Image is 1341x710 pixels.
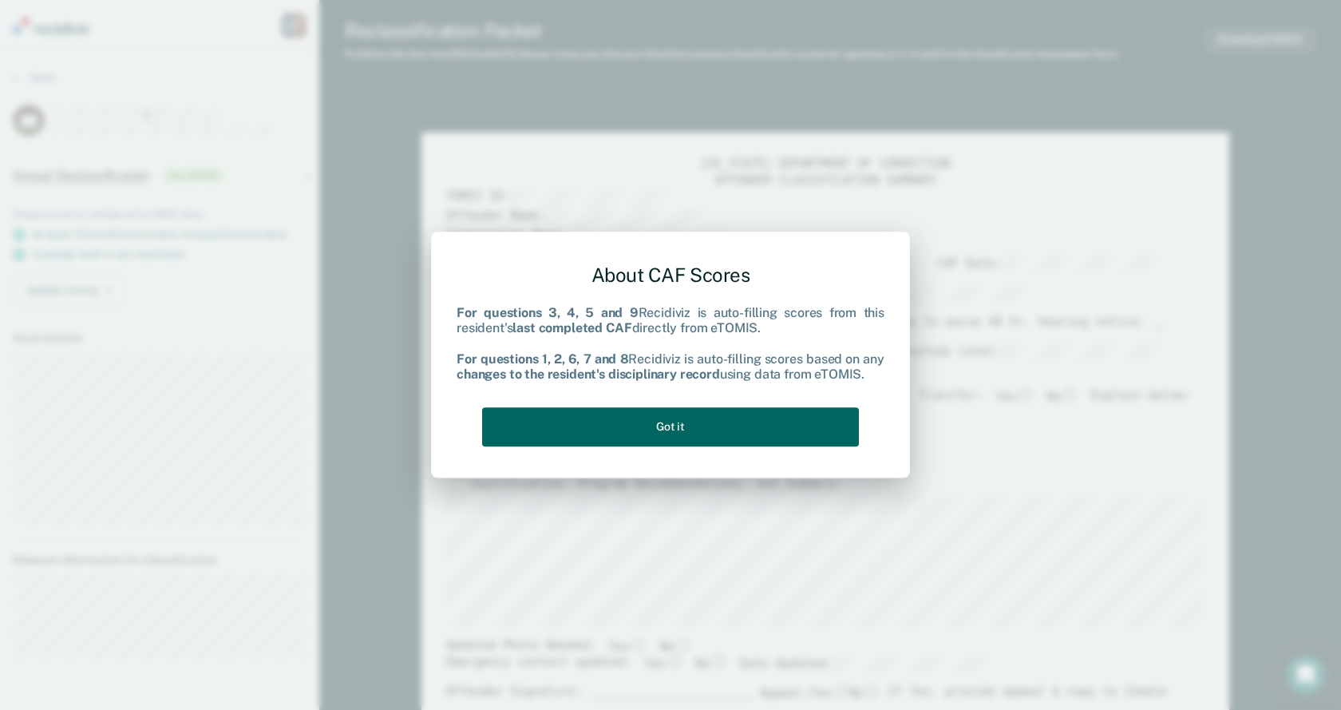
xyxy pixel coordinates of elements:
[457,251,884,299] div: About CAF Scores
[457,306,639,321] b: For questions 3, 4, 5 and 9
[457,306,884,383] div: Recidiviz is auto-filling scores from this resident's directly from eTOMIS. Recidiviz is auto-fil...
[457,367,720,382] b: changes to the resident's disciplinary record
[482,407,859,446] button: Got it
[457,351,628,367] b: For questions 1, 2, 6, 7 and 8
[512,321,631,336] b: last completed CAF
